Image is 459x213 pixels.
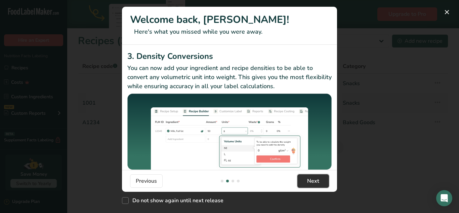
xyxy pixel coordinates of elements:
span: Do not show again until next release [129,197,223,204]
button: Previous [130,174,163,188]
p: You can now add your ingredient and recipe densities to be able to convert any volumetric unit in... [127,64,332,91]
span: Previous [136,177,157,185]
span: Next [307,177,319,185]
h2: 3. Density Conversions [127,50,332,62]
p: Here's what you missed while you were away. [130,27,329,36]
button: Next [297,174,329,188]
img: Density Conversions [127,94,332,173]
div: Open Intercom Messenger [436,190,452,206]
h1: Welcome back, [PERSON_NAME]! [130,12,329,27]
